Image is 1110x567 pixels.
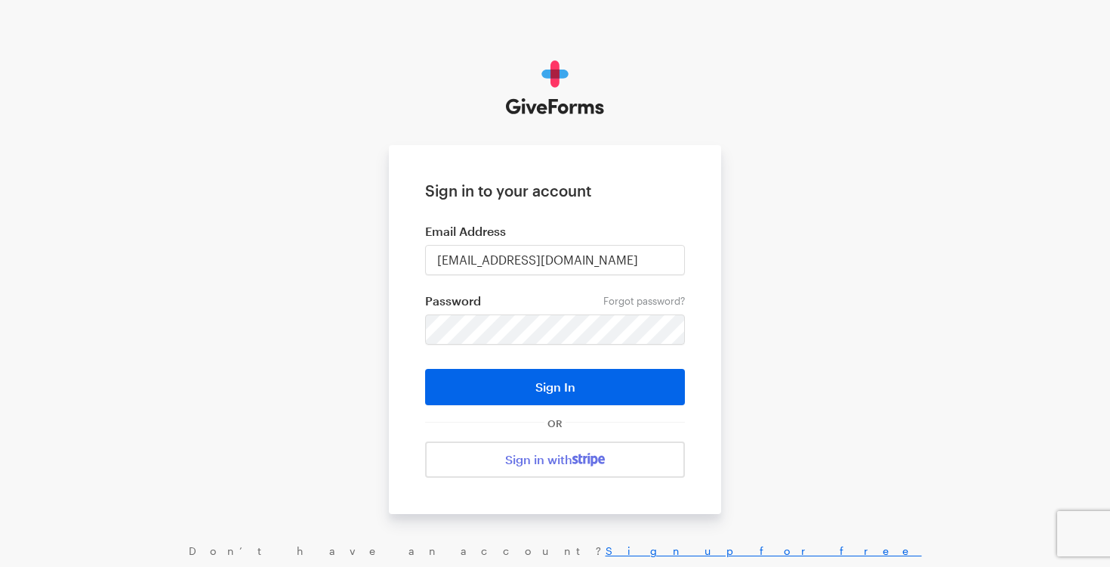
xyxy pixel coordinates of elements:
button: Sign In [425,369,685,405]
img: GiveForms [506,60,605,115]
a: Sign up for free [606,544,922,557]
img: stripe-07469f1003232ad58a8838275b02f7af1ac9ba95304e10fa954b414cd571f63b.svg [572,453,605,466]
label: Password [425,293,685,308]
label: Email Address [425,224,685,239]
span: OR [544,417,566,429]
h1: Sign in to your account [425,181,685,200]
a: Forgot password? [603,295,685,307]
div: Don’t have an account? [15,544,1095,558]
a: Sign in with [425,442,685,478]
